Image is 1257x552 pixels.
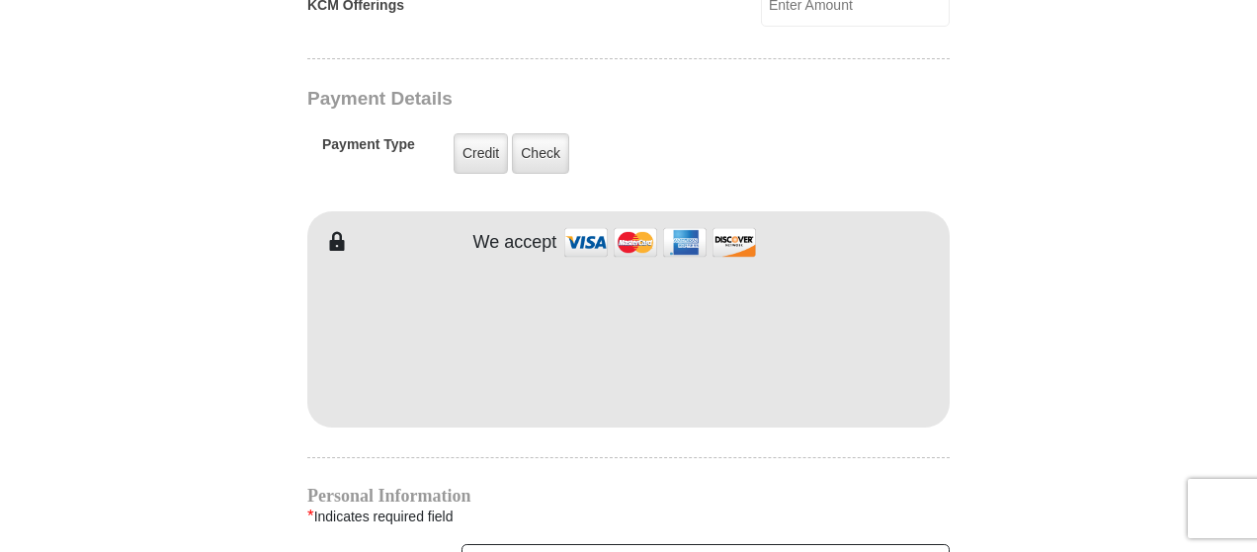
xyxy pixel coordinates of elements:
h4: Personal Information [307,488,950,504]
div: Indicates required field [307,504,950,529]
h4: We accept [473,232,557,254]
h3: Payment Details [307,88,811,111]
label: Check [512,133,569,174]
img: credit cards accepted [561,221,759,264]
h5: Payment Type [322,136,415,163]
label: Credit [454,133,508,174]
